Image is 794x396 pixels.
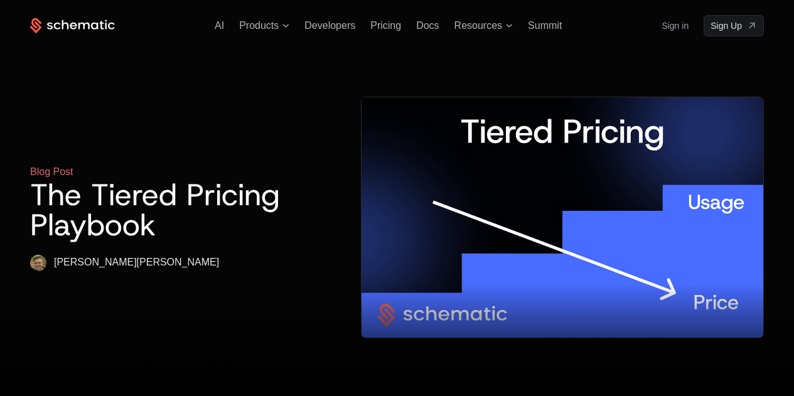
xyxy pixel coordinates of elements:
a: Sign in [662,16,689,36]
span: Resources [454,20,502,31]
div: [PERSON_NAME] [PERSON_NAME] [54,257,219,268]
a: Summit [528,20,562,31]
a: Docs [416,20,439,31]
span: Sign Up [711,19,742,32]
img: Tiered Pricing [362,97,763,338]
a: Blog PostThe Tiered Pricing PlaybookRyan Echternacht[PERSON_NAME][PERSON_NAME]Tiered Pricing [30,97,764,338]
img: Ryan Echternacht [30,255,46,271]
div: Blog Post [30,164,73,179]
span: Products [239,20,279,31]
a: Developers [304,20,355,31]
h1: The Tiered Pricing Playbook [30,179,281,240]
a: [object Object] [704,15,764,36]
a: AI [215,20,224,31]
a: Pricing [370,20,401,31]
